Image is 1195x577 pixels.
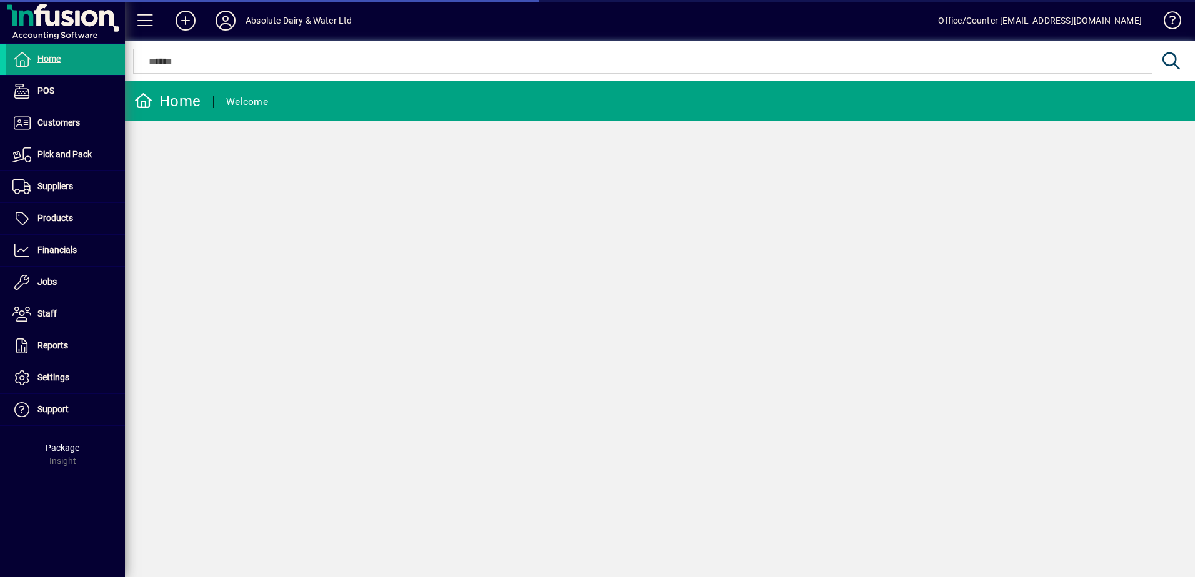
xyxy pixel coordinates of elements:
[6,298,125,330] a: Staff
[37,117,80,127] span: Customers
[6,394,125,425] a: Support
[206,9,246,32] button: Profile
[37,213,73,223] span: Products
[37,181,73,191] span: Suppliers
[6,203,125,234] a: Products
[37,245,77,255] span: Financials
[46,443,79,453] span: Package
[246,11,352,31] div: Absolute Dairy & Water Ltd
[37,372,69,382] span: Settings
[6,107,125,139] a: Customers
[6,267,125,298] a: Jobs
[938,11,1142,31] div: Office/Counter [EMAIL_ADDRESS][DOMAIN_NAME]
[6,171,125,202] a: Suppliers
[6,330,125,362] a: Reports
[6,139,125,170] a: Pick and Pack
[37,340,68,350] span: Reports
[6,76,125,107] a: POS
[37,54,61,64] span: Home
[6,362,125,393] a: Settings
[37,404,69,414] span: Support
[37,86,54,96] span: POS
[6,235,125,266] a: Financials
[166,9,206,32] button: Add
[226,92,268,112] div: Welcome
[37,277,57,287] span: Jobs
[37,149,92,159] span: Pick and Pack
[134,91,201,111] div: Home
[1154,2,1179,43] a: Knowledge Base
[37,308,57,318] span: Staff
